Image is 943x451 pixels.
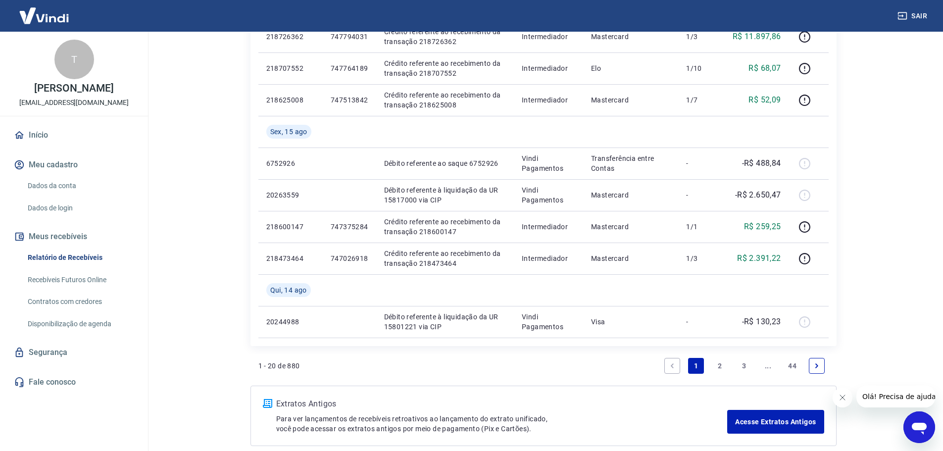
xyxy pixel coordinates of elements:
[688,358,704,374] a: Page 1 is your current page
[12,371,136,393] a: Fale conosco
[748,62,781,74] p: R$ 68,07
[686,158,715,168] p: -
[384,312,506,332] p: Débito referente à liquidação da UR 15801221 via CIP
[12,124,136,146] a: Início
[591,63,670,73] p: Elo
[331,63,368,73] p: 747764189
[737,252,781,264] p: R$ 2.391,22
[266,32,315,42] p: 218726362
[331,253,368,263] p: 747026918
[591,317,670,327] p: Visa
[522,253,575,263] p: Intermediador
[660,354,829,378] ul: Pagination
[331,222,368,232] p: 747375284
[522,95,575,105] p: Intermediador
[266,222,315,232] p: 218600147
[686,32,715,42] p: 1/3
[266,253,315,263] p: 218473464
[522,222,575,232] p: Intermediador
[856,386,935,407] iframe: Mensagem da empresa
[266,95,315,105] p: 218625008
[522,32,575,42] p: Intermediador
[24,292,136,312] a: Contratos com credores
[12,226,136,248] button: Meus recebíveis
[24,248,136,268] a: Relatório de Recebíveis
[266,158,315,168] p: 6752926
[833,388,852,407] iframe: Fechar mensagem
[744,221,781,233] p: R$ 259,25
[19,98,129,108] p: [EMAIL_ADDRESS][DOMAIN_NAME]
[24,198,136,218] a: Dados de login
[384,217,506,237] p: Crédito referente ao recebimento da transação 218600147
[809,358,825,374] a: Next page
[760,358,776,374] a: Jump forward
[712,358,728,374] a: Page 2
[384,249,506,268] p: Crédito referente ao recebimento da transação 218473464
[591,222,670,232] p: Mastercard
[270,127,307,137] span: Sex, 15 ago
[258,361,300,371] p: 1 - 20 de 880
[727,410,824,434] a: Acesse Extratos Antigos
[331,32,368,42] p: 747794031
[736,358,752,374] a: Page 3
[742,157,781,169] p: -R$ 488,84
[903,411,935,443] iframe: Botão para abrir a janela de mensagens
[664,358,680,374] a: Previous page
[591,32,670,42] p: Mastercard
[742,316,781,328] p: -R$ 130,23
[270,285,307,295] span: Qui, 14 ago
[266,317,315,327] p: 20244988
[266,63,315,73] p: 218707552
[24,270,136,290] a: Recebíveis Futuros Online
[12,0,76,31] img: Vindi
[686,190,715,200] p: -
[686,253,715,263] p: 1/3
[263,399,272,408] img: ícone
[784,358,800,374] a: Page 44
[686,222,715,232] p: 1/1
[12,342,136,363] a: Segurança
[276,398,728,410] p: Extratos Antigos
[591,190,670,200] p: Mastercard
[24,314,136,334] a: Disponibilização de agenda
[54,40,94,79] div: T
[384,158,506,168] p: Débito referente ao saque 6752926
[735,189,781,201] p: -R$ 2.650,47
[522,312,575,332] p: Vindi Pagamentos
[748,94,781,106] p: R$ 52,09
[895,7,931,25] button: Sair
[266,190,315,200] p: 20263559
[686,317,715,327] p: -
[384,58,506,78] p: Crédito referente ao recebimento da transação 218707552
[591,253,670,263] p: Mastercard
[331,95,368,105] p: 747513842
[522,185,575,205] p: Vindi Pagamentos
[384,27,506,47] p: Crédito referente ao recebimento da transação 218726362
[591,153,670,173] p: Transferência entre Contas
[384,90,506,110] p: Crédito referente ao recebimento da transação 218625008
[686,63,715,73] p: 1/10
[6,7,83,15] span: Olá! Precisa de ajuda?
[522,63,575,73] p: Intermediador
[384,185,506,205] p: Débito referente à liquidação da UR 15817000 via CIP
[276,414,728,434] p: Para ver lançamentos de recebíveis retroativos ao lançamento do extrato unificado, você pode aces...
[24,176,136,196] a: Dados da conta
[12,154,136,176] button: Meu cadastro
[686,95,715,105] p: 1/7
[34,83,113,94] p: [PERSON_NAME]
[733,31,781,43] p: R$ 11.897,86
[522,153,575,173] p: Vindi Pagamentos
[591,95,670,105] p: Mastercard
